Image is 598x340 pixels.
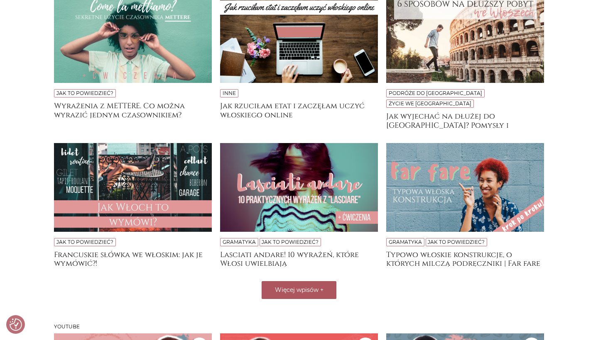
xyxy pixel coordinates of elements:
a: Jak to powiedzieć? [56,239,113,245]
img: Revisit consent button [10,318,22,331]
a: Jak rzuciłam etat i zaczęłam uczyć włoskiego online [220,102,378,118]
a: Inne [223,90,236,96]
a: Gramatyka [223,239,256,245]
a: Gramatyka [389,239,422,245]
a: Życie we [GEOGRAPHIC_DATA] [389,100,471,107]
button: Preferencje co do zgód [10,318,22,331]
a: Jak to powiedzieć? [262,239,319,245]
span: + [320,286,324,294]
a: Jak to powiedzieć? [56,90,113,96]
span: Więcej wpisów [275,286,319,294]
a: Jak wyjechać na dłużej do [GEOGRAPHIC_DATA]? Pomysły i wskazówki [386,112,544,129]
button: Więcej wpisów + [262,281,336,299]
a: Typowo włoskie konstrukcje, o których milczą podręczniki | Far fare i farsi fare [386,250,544,267]
a: Wyrażenia z METTERE. Co można wyrazić jednym czasownikiem? [54,102,212,118]
a: Lasciati andare! 10 wyrażeń, które Włosi uwielbiają [220,250,378,267]
a: Francuskie słówka we włoskim: jak je wymówić?! [54,250,212,267]
a: Jak to powiedzieć? [428,239,485,245]
h3: Youtube [54,324,544,330]
a: Podróże do [GEOGRAPHIC_DATA] [389,90,482,96]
